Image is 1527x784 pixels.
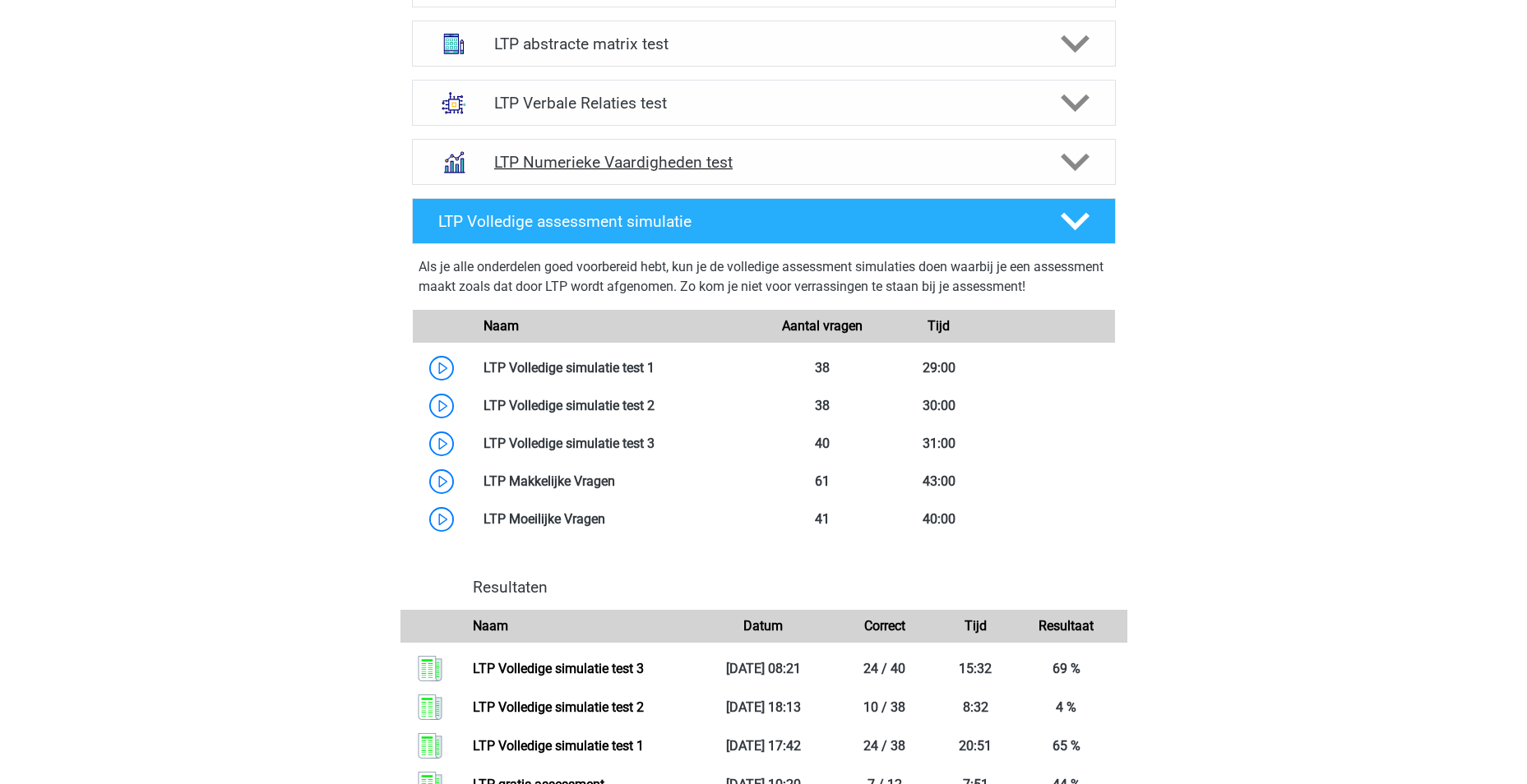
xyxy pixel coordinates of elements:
div: Correct [824,616,945,636]
h4: LTP abstracte matrix test [494,35,1033,53]
div: LTP Volledige simulatie test 2 [471,396,764,416]
img: abstracte matrices [433,22,475,65]
a: LTP Volledige assessment simulatie [405,198,1122,244]
div: LTP Moeilijke Vragen [471,510,764,529]
a: LTP Volledige simulatie test 2 [473,699,644,715]
h4: LTP Volledige assessment simulatie [438,212,1034,231]
a: analogieen LTP Verbale Relaties test [405,80,1122,126]
h4: Resultaten [473,578,1114,597]
div: Datum [703,616,824,636]
div: Naam [460,616,703,636]
div: Aantal vragen [763,316,880,336]
img: analogieen [433,81,475,124]
div: LTP Makkelijke Vragen [471,472,764,491]
div: LTP Volledige simulatie test 1 [471,358,764,378]
div: Tijd [945,616,1006,636]
div: Resultaat [1006,616,1127,636]
a: numeriek redeneren LTP Numerieke Vaardigheden test [405,139,1122,185]
a: LTP Volledige simulatie test 1 [473,738,644,754]
a: abstracte matrices LTP abstracte matrix test [405,21,1122,67]
h4: LTP Verbale Relaties test [494,94,1033,113]
div: LTP Volledige simulatie test 3 [471,434,764,454]
img: numeriek redeneren [433,141,475,183]
div: Naam [471,316,764,336]
a: LTP Volledige simulatie test 3 [473,661,644,676]
div: Als je alle onderdelen goed voorbereid hebt, kun je de volledige assessment simulaties doen waarb... [419,257,1109,303]
h4: LTP Numerieke Vaardigheden test [494,153,1033,172]
div: Tijd [881,316,997,336]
